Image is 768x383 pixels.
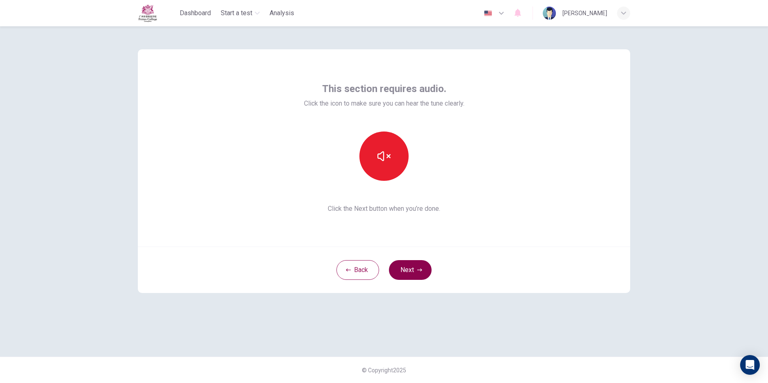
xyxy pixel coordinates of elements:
[304,99,464,108] span: Click the icon to make sure you can hear the tune clearly.
[740,355,760,375] div: Open Intercom Messenger
[304,204,464,214] span: Click the Next button when you’re done.
[543,7,556,20] img: Profile picture
[180,8,211,18] span: Dashboard
[176,6,214,21] button: Dashboard
[389,260,432,280] button: Next
[336,260,379,280] button: Back
[322,82,446,95] span: This section requires audio.
[270,8,294,18] span: Analysis
[138,4,158,22] img: Fettes logo
[138,4,176,22] a: Fettes logo
[362,367,406,374] span: © Copyright 2025
[483,10,493,16] img: en
[266,6,297,21] button: Analysis
[221,8,252,18] span: Start a test
[562,8,607,18] div: [PERSON_NAME]
[217,6,263,21] button: Start a test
